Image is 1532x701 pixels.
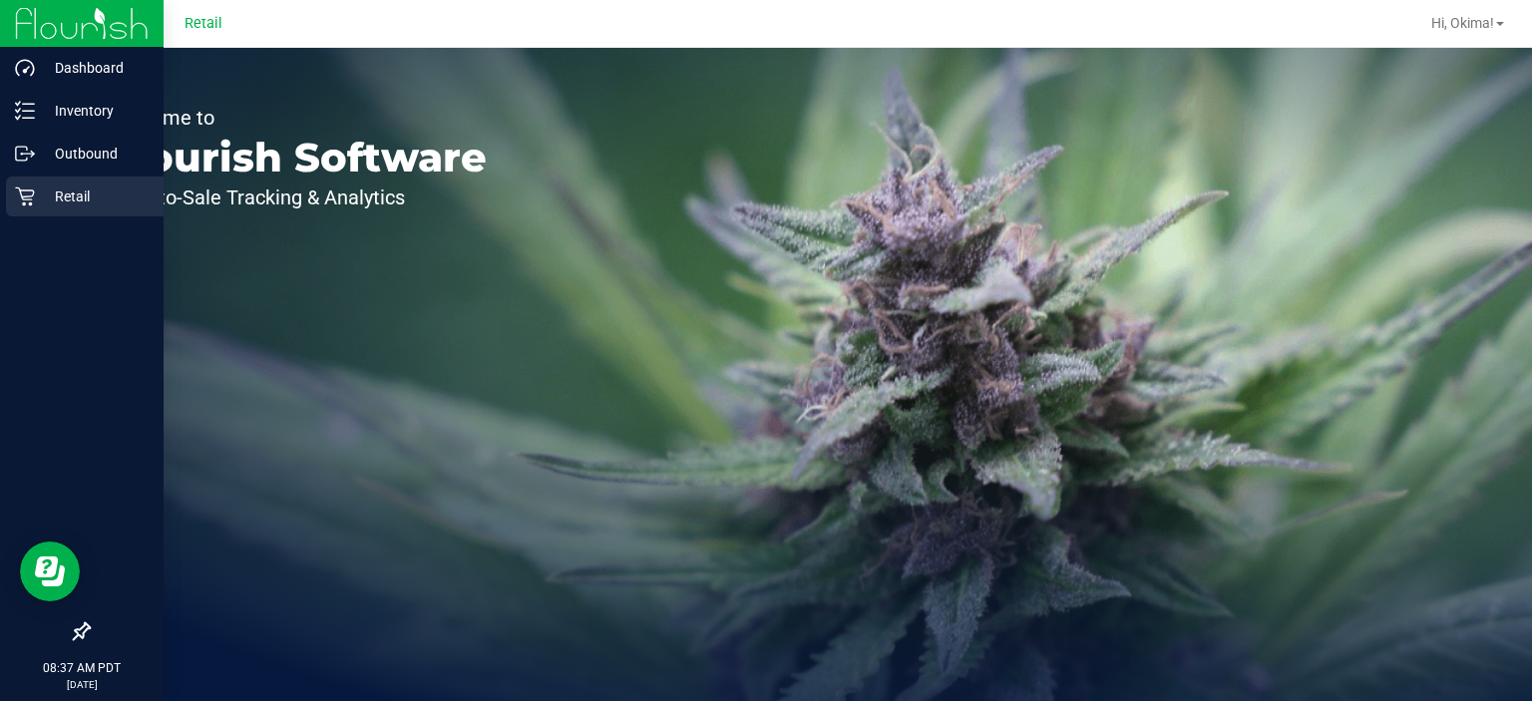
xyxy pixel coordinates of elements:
[108,108,487,128] p: Welcome to
[1431,15,1494,31] span: Hi, Okima!
[15,144,35,164] inline-svg: Outbound
[35,99,155,123] p: Inventory
[15,186,35,206] inline-svg: Retail
[108,138,487,177] p: Flourish Software
[15,58,35,78] inline-svg: Dashboard
[9,659,155,677] p: 08:37 AM PDT
[108,187,487,207] p: Seed-to-Sale Tracking & Analytics
[9,677,155,692] p: [DATE]
[15,101,35,121] inline-svg: Inventory
[20,541,80,601] iframe: Resource center
[35,184,155,208] p: Retail
[185,15,222,32] span: Retail
[35,142,155,166] p: Outbound
[35,56,155,80] p: Dashboard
